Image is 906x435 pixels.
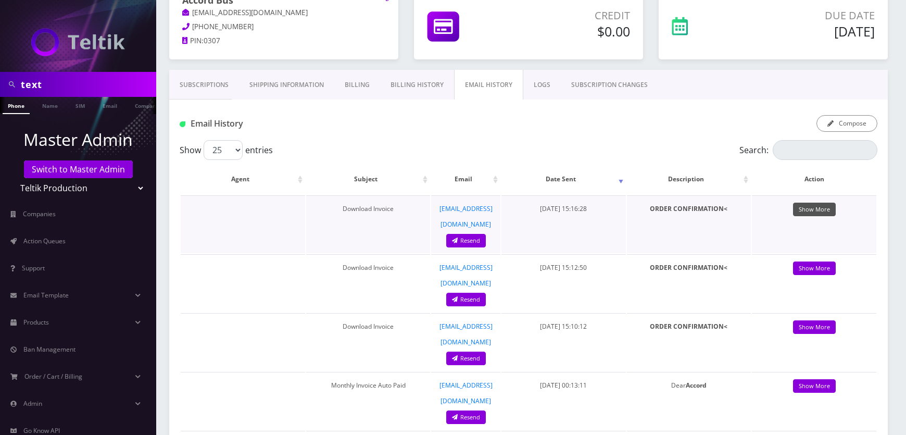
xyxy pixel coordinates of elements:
span: Ban Management [23,345,75,354]
a: Email [97,97,122,113]
a: Resend [446,352,486,366]
a: Phone [3,97,30,114]
a: Company [130,97,165,113]
a: Show More [793,379,836,393]
a: Resend [446,234,486,248]
h1: Email History [180,119,402,129]
label: Show entries [180,140,273,160]
input: Search in Company [21,74,154,94]
a: Name [37,97,63,113]
span: 0307 [204,36,220,45]
img: Teltik Production [31,28,125,56]
a: Show More [793,203,836,217]
select: Showentries [204,140,243,160]
td: Monthly Invoice Auto Paid [306,372,431,430]
input: Search: [773,140,877,160]
td: Download Invoice [306,254,431,312]
a: [EMAIL_ADDRESS][DOMAIN_NAME] [439,381,493,405]
a: Show More [793,320,836,334]
span: Products [23,318,49,327]
a: Switch to Master Admin [24,160,133,178]
th: Action [752,164,876,194]
span: [DATE] 00:13:11 [540,381,587,390]
button: Compose [816,115,877,132]
th: Subject: activate to sort column ascending [306,164,431,194]
a: EMAIL HISTORY [454,70,523,100]
a: Shipping Information [239,70,334,100]
strong: Accord [686,381,707,390]
a: SUBSCRIPTION CHANGES [561,70,658,100]
th: Agent: activate to sort column ascending [181,164,305,194]
a: Resend [446,293,486,307]
th: Date Sent: activate to sort column ascending [501,164,626,194]
th: Description: activate to sort column ascending [627,164,751,194]
strong: ORDER CONFIRMATION< [650,204,727,213]
span: [DATE] 15:16:28 [540,204,587,213]
td: Download Invoice [306,195,431,253]
strong: ORDER CONFIRMATION< [650,322,727,331]
a: [EMAIL_ADDRESS][DOMAIN_NAME] [439,322,493,346]
th: Email: activate to sort column ascending [431,164,500,194]
span: Action Queues [23,237,66,245]
a: Show More [793,262,836,276]
a: [EMAIL_ADDRESS][DOMAIN_NAME] [182,8,308,18]
a: Billing [334,70,380,100]
span: Email Template [23,291,69,300]
strong: ORDER CONFIRMATION< [650,263,727,272]
a: Subscriptions [169,70,239,100]
p: Dear [632,378,746,393]
span: [PHONE_NUMBER] [192,22,254,31]
h5: [DATE] [745,23,875,39]
p: Credit [518,8,630,23]
span: Companies [23,209,56,218]
span: Order / Cart / Billing [24,372,82,381]
label: Search: [739,140,877,160]
td: Download Invoice [306,313,431,371]
span: Go Know API [23,426,60,435]
span: [DATE] 15:12:50 [540,263,587,272]
a: [EMAIL_ADDRESS][DOMAIN_NAME] [439,263,493,288]
h5: $0.00 [518,23,630,39]
p: Due Date [745,8,875,23]
a: LOGS [523,70,561,100]
span: [DATE] 15:10:12 [540,322,587,331]
span: Support [22,264,45,272]
a: SIM [70,97,90,113]
a: [EMAIL_ADDRESS][DOMAIN_NAME] [439,204,493,229]
a: PIN: [182,36,204,46]
span: Admin [23,399,42,408]
a: Billing History [380,70,454,100]
a: Resend [446,411,486,425]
